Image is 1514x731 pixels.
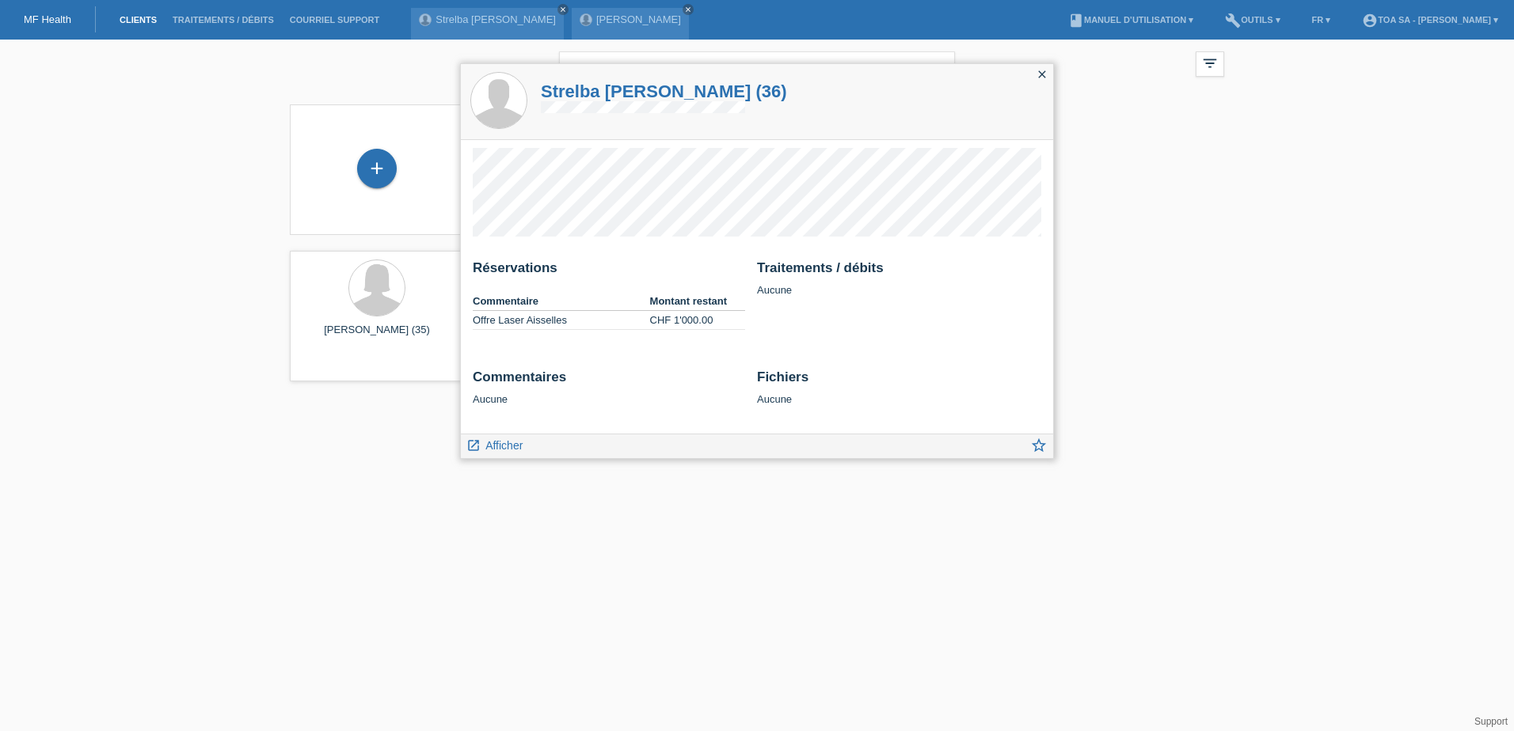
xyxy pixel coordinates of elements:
[358,155,396,182] div: Enregistrer le client
[757,369,1041,405] div: Aucune
[650,311,745,330] td: CHF 1'000.00
[1225,13,1241,28] i: build
[1474,716,1508,727] a: Support
[436,13,556,25] a: Strelba [PERSON_NAME]
[1036,68,1048,81] i: close
[1354,15,1506,25] a: account_circleTOA SA - [PERSON_NAME] ▾
[473,369,745,405] div: Aucune
[24,13,71,25] a: MF Health
[1304,15,1339,25] a: FR ▾
[541,81,787,101] a: Strelba [PERSON_NAME] (36)
[1068,13,1084,28] i: book
[559,6,567,13] i: close
[1201,55,1219,72] i: filter_list
[757,369,1041,393] h2: Fichiers
[473,292,650,311] th: Commentaire
[650,292,745,311] th: Montant restant
[596,13,681,25] a: [PERSON_NAME]
[1060,15,1201,25] a: bookManuel d’utilisation ▾
[1030,437,1048,454] i: star_border
[757,260,1041,284] h2: Traitements / débits
[1030,438,1048,458] a: star_border
[559,51,955,89] input: Recherche...
[282,15,387,25] a: Courriel Support
[684,6,692,13] i: close
[473,311,650,330] td: Offre Laser Aisselles
[466,438,481,453] i: launch
[165,15,282,25] a: Traitements / débits
[302,324,451,349] div: [PERSON_NAME] (35)
[112,15,165,25] a: Clients
[473,369,745,393] h2: Commentaires
[1217,15,1288,25] a: buildOutils ▾
[1362,13,1378,28] i: account_circle
[757,260,1041,296] div: Aucune
[557,4,569,15] a: close
[485,439,523,452] span: Afficher
[466,434,523,454] a: launch Afficher
[473,260,745,284] h2: Réservations
[683,4,694,15] a: close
